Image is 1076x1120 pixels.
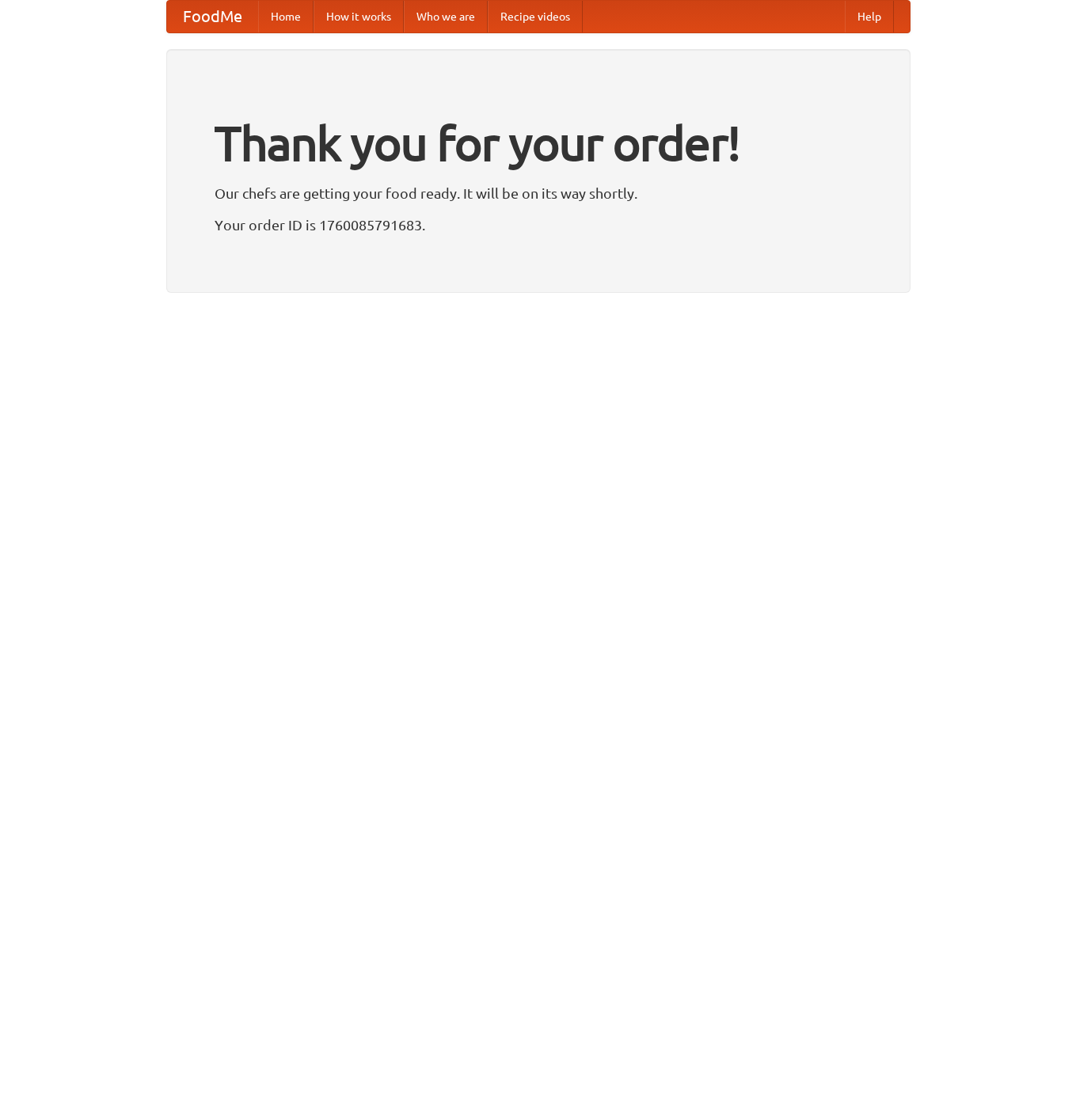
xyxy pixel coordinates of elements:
p: Your order ID is 1760085791683. [215,213,862,237]
a: Recipe videos [488,1,583,32]
p: Our chefs are getting your food ready. It will be on its way shortly. [215,181,862,205]
a: Who we are [404,1,488,32]
a: Home [258,1,314,32]
a: How it works [314,1,404,32]
a: Help [845,1,894,32]
h1: Thank you for your order! [215,105,862,181]
a: FoodMe [167,1,258,32]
